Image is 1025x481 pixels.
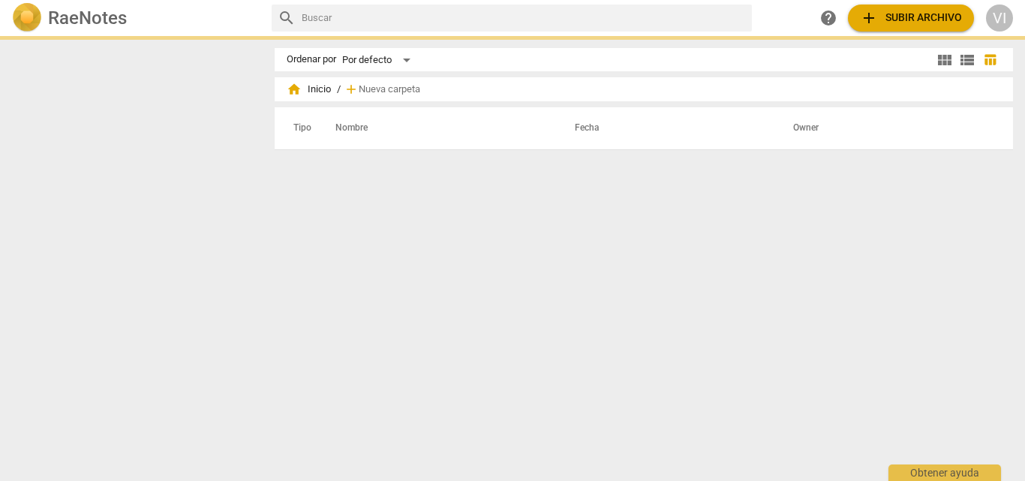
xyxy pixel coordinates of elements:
a: Obtener ayuda [815,5,842,32]
span: add [344,82,359,97]
div: Por defecto [342,48,416,72]
a: LogoRaeNotes [12,3,260,33]
span: Inicio [287,82,331,97]
span: view_module [936,51,954,69]
span: search [278,9,296,27]
th: Tipo [281,107,317,149]
button: Cuadrícula [933,49,956,71]
button: Tabla [978,49,1001,71]
button: VI [986,5,1013,32]
th: Nombre [317,107,557,149]
input: Buscar [302,6,747,30]
span: table_chart [983,53,997,67]
span: / [337,84,341,95]
th: Fecha [557,107,775,149]
img: Logo [12,3,42,33]
button: Lista [956,49,978,71]
h2: RaeNotes [48,8,127,29]
span: view_list [958,51,976,69]
span: add [860,9,878,27]
span: home [287,82,302,97]
button: Subir [848,5,974,32]
div: Obtener ayuda [888,464,1001,481]
span: Subir archivo [860,9,962,27]
div: Ordenar por [287,54,336,65]
span: help [819,9,837,27]
th: Owner [775,107,997,149]
span: Nueva carpeta [359,84,420,95]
